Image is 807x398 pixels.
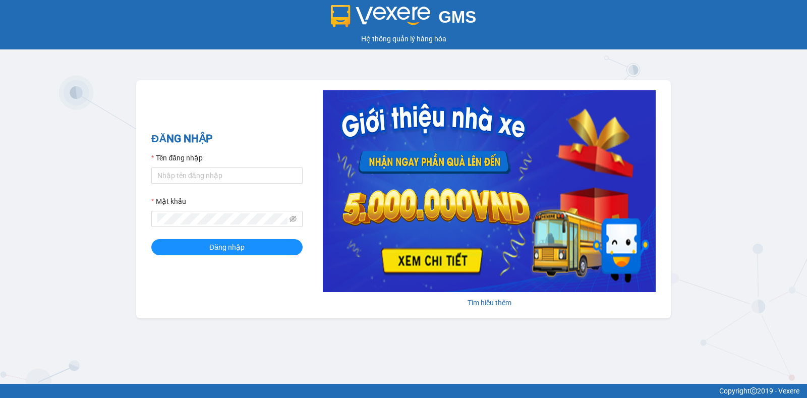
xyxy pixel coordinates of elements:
span: eye-invisible [290,215,297,222]
button: Đăng nhập [151,239,303,255]
img: logo 2 [331,5,431,27]
div: Hệ thống quản lý hàng hóa [3,33,804,44]
div: Tìm hiểu thêm [323,297,656,308]
label: Mật khẩu [151,196,186,207]
h2: ĐĂNG NHẬP [151,131,303,147]
span: copyright [750,387,757,394]
span: Đăng nhập [209,242,245,253]
input: Mật khẩu [157,213,287,224]
img: banner-0 [323,90,656,292]
label: Tên đăng nhập [151,152,203,163]
span: GMS [438,8,476,26]
div: Copyright 2019 - Vexere [8,385,799,396]
input: Tên đăng nhập [151,167,303,184]
a: GMS [331,15,477,23]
